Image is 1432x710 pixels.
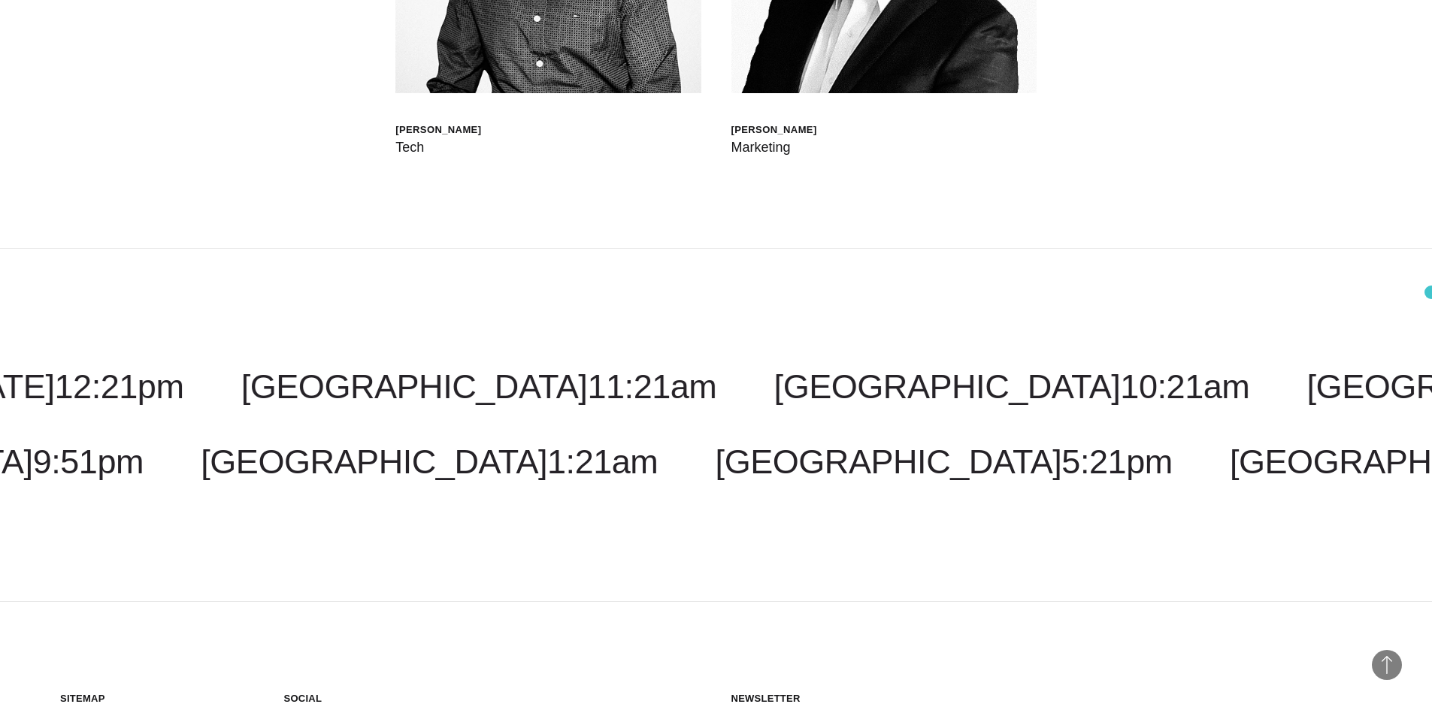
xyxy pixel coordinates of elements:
[587,367,716,406] span: 11:21am
[60,692,254,705] h5: Sitemap
[716,443,1173,481] a: [GEOGRAPHIC_DATA]5:21pm
[395,137,481,158] div: Tech
[774,367,1250,406] a: [GEOGRAPHIC_DATA]10:21am
[33,443,144,481] span: 9:51pm
[55,367,184,406] span: 12:21pm
[731,692,1373,705] h5: Newsletter
[201,443,658,481] a: [GEOGRAPHIC_DATA]1:21am
[284,692,478,705] h5: Social
[1372,650,1402,680] button: Back to Top
[395,123,481,136] div: [PERSON_NAME]
[731,137,817,158] div: Marketing
[731,123,817,136] div: [PERSON_NAME]
[1120,367,1249,406] span: 10:21am
[547,443,658,481] span: 1:21am
[1061,443,1172,481] span: 5:21pm
[241,367,717,406] a: [GEOGRAPHIC_DATA]11:21am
